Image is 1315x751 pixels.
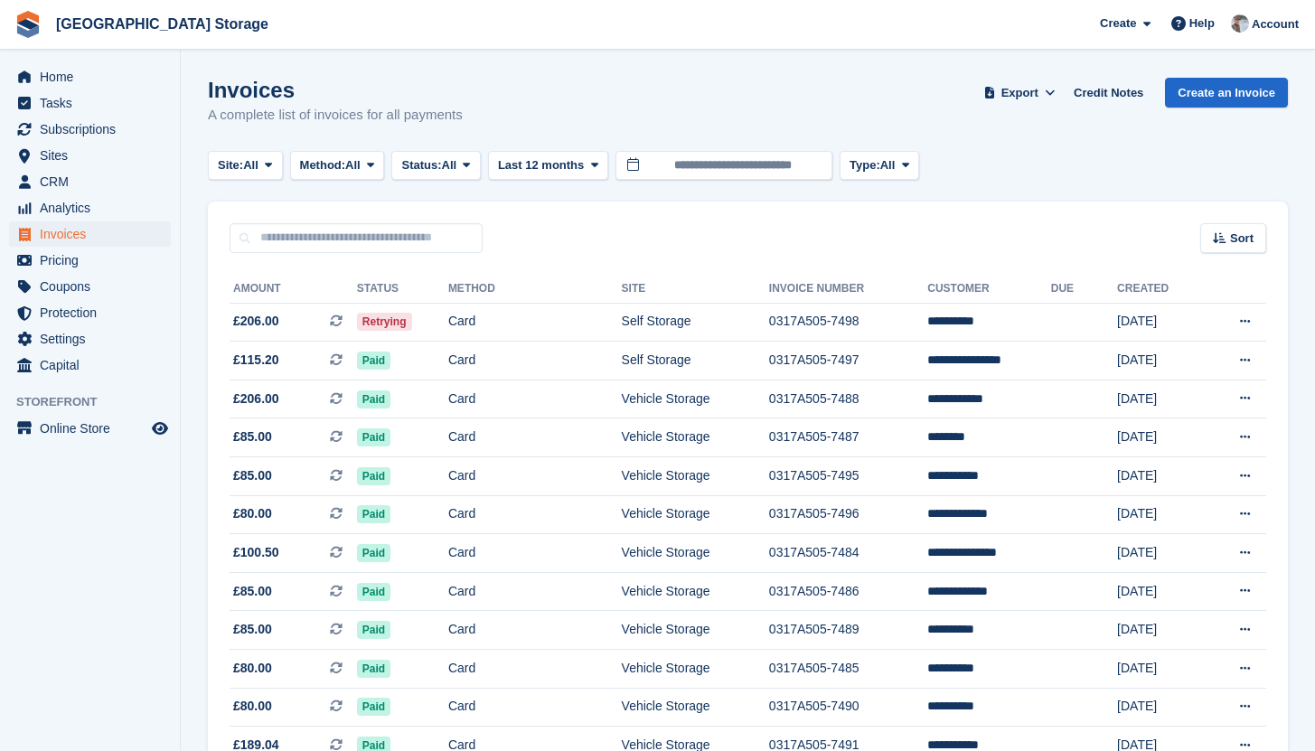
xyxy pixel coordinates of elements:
span: £115.20 [233,351,279,370]
span: Last 12 months [498,156,584,174]
a: Preview store [149,418,171,439]
a: Credit Notes [1066,78,1151,108]
a: menu [9,274,171,299]
th: Method [448,275,622,304]
td: Self Storage [622,303,769,342]
span: Account [1252,15,1299,33]
td: Card [448,418,622,457]
span: Help [1189,14,1215,33]
td: [DATE] [1117,650,1203,689]
td: 0317A505-7488 [769,380,927,418]
td: [DATE] [1117,534,1203,573]
th: Site [622,275,769,304]
span: All [880,156,896,174]
span: £80.00 [233,504,272,523]
h1: Invoices [208,78,463,102]
span: Pricing [40,248,148,273]
td: 0317A505-7497 [769,342,927,380]
span: £80.00 [233,697,272,716]
span: Type: [850,156,880,174]
span: Paid [357,467,390,485]
td: Card [448,457,622,496]
span: All [345,156,361,174]
a: menu [9,143,171,168]
span: Sites [40,143,148,168]
a: [GEOGRAPHIC_DATA] Storage [49,9,276,39]
th: Due [1051,275,1117,304]
span: Paid [357,621,390,639]
span: Site: [218,156,243,174]
td: [DATE] [1117,380,1203,418]
td: 0317A505-7487 [769,418,927,457]
td: [DATE] [1117,457,1203,496]
td: Self Storage [622,342,769,380]
button: Site: All [208,151,283,181]
span: £85.00 [233,427,272,446]
th: Created [1117,275,1203,304]
span: Capital [40,352,148,378]
a: menu [9,248,171,273]
td: 0317A505-7484 [769,534,927,573]
td: Vehicle Storage [622,534,769,573]
td: Vehicle Storage [622,418,769,457]
button: Last 12 months [488,151,608,181]
span: Method: [300,156,346,174]
a: menu [9,416,171,441]
td: Vehicle Storage [622,572,769,611]
td: [DATE] [1117,611,1203,650]
span: Create [1100,14,1136,33]
a: menu [9,64,171,89]
td: Card [448,572,622,611]
td: Vehicle Storage [622,457,769,496]
span: £80.00 [233,659,272,678]
span: Paid [357,583,390,601]
button: Status: All [391,151,480,181]
td: Vehicle Storage [622,380,769,418]
p: A complete list of invoices for all payments [208,105,463,126]
td: Card [448,380,622,418]
td: Card [448,650,622,689]
a: menu [9,117,171,142]
span: Status: [401,156,441,174]
span: Home [40,64,148,89]
span: Protection [40,300,148,325]
span: Paid [357,352,390,370]
td: 0317A505-7490 [769,688,927,727]
span: £85.00 [233,620,272,639]
button: Method: All [290,151,385,181]
span: Paid [357,390,390,408]
span: Paid [357,660,390,678]
td: Card [448,342,622,380]
span: All [442,156,457,174]
td: [DATE] [1117,688,1203,727]
span: Invoices [40,221,148,247]
td: 0317A505-7496 [769,495,927,534]
span: Coupons [40,274,148,299]
button: Export [980,78,1059,108]
td: Card [448,688,622,727]
td: Card [448,495,622,534]
td: Card [448,303,622,342]
span: Storefront [16,393,180,411]
span: Settings [40,326,148,352]
td: 0317A505-7489 [769,611,927,650]
a: menu [9,90,171,116]
td: [DATE] [1117,572,1203,611]
img: Will Strivens [1231,14,1249,33]
th: Amount [230,275,357,304]
a: menu [9,169,171,194]
td: Vehicle Storage [622,495,769,534]
span: Retrying [357,313,412,331]
button: Type: All [840,151,919,181]
span: Analytics [40,195,148,221]
td: Card [448,611,622,650]
td: 0317A505-7486 [769,572,927,611]
th: Invoice Number [769,275,927,304]
span: All [243,156,258,174]
a: menu [9,195,171,221]
th: Status [357,275,448,304]
td: Vehicle Storage [622,611,769,650]
td: [DATE] [1117,303,1203,342]
a: Create an Invoice [1165,78,1288,108]
a: menu [9,300,171,325]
